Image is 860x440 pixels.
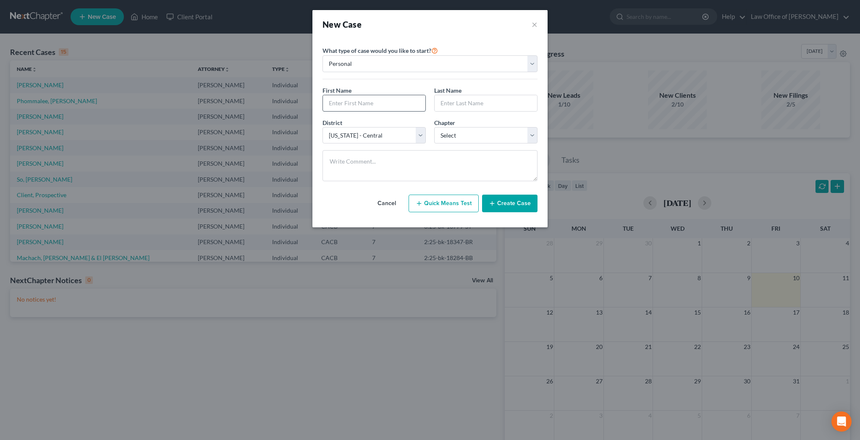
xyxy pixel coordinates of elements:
[322,119,342,126] span: District
[322,19,362,29] strong: New Case
[323,95,425,111] input: Enter First Name
[409,195,479,212] button: Quick Means Test
[322,87,351,94] span: First Name
[434,87,461,94] span: Last Name
[434,119,455,126] span: Chapter
[435,95,537,111] input: Enter Last Name
[831,411,852,432] div: Open Intercom Messenger
[532,18,537,30] button: ×
[482,195,537,212] button: Create Case
[322,45,438,55] label: What type of case would you like to start?
[368,195,405,212] button: Cancel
